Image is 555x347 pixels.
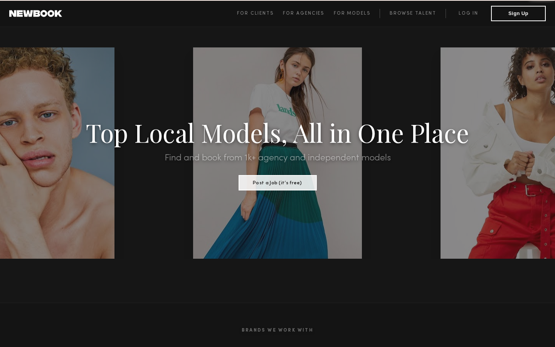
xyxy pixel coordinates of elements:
[334,9,380,18] a: For Models
[237,9,283,18] a: For Clients
[283,11,324,16] span: For Agencies
[283,9,333,18] a: For Agencies
[380,9,446,18] a: Browse Talent
[334,11,370,16] span: For Models
[42,120,513,144] h1: Top Local Models, All in One Place
[46,318,509,342] h2: Brands We Work With
[42,153,513,163] h2: Find and book from 1k+ agency and independent models
[239,175,317,190] button: Post a Job (it’s free)
[237,11,274,16] span: For Clients
[239,178,317,186] a: Post a Job (it’s free)
[491,6,546,21] button: Sign Up
[446,9,491,18] a: Log in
